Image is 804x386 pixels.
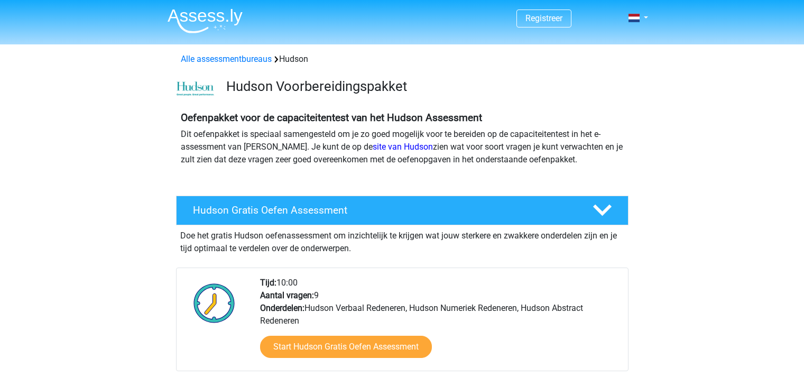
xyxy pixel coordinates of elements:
[260,303,304,313] b: Onderdelen:
[181,112,482,124] b: Oefenpakket voor de capaciteitentest van het Hudson Assessment
[168,8,243,33] img: Assessly
[260,336,432,358] a: Start Hudson Gratis Oefen Assessment
[226,78,620,95] h3: Hudson Voorbereidingspakket
[260,278,276,288] b: Tijd:
[193,204,576,216] h4: Hudson Gratis Oefen Assessment
[176,225,629,255] div: Doe het gratis Hudson oefenassessment om inzichtelijk te krijgen wat jouw sterkere en zwakkere on...
[260,290,314,300] b: Aantal vragen:
[181,54,272,64] a: Alle assessmentbureaus
[252,277,627,371] div: 10:00 9 Hudson Verbaal Redeneren, Hudson Numeriek Redeneren, Hudson Abstract Redeneren
[188,277,241,329] img: Klok
[172,196,633,225] a: Hudson Gratis Oefen Assessment
[373,142,433,152] a: site van Hudson
[177,81,214,96] img: cefd0e47479f4eb8e8c001c0d358d5812e054fa8.png
[181,128,624,166] p: Dit oefenpakket is speciaal samengesteld om je zo goed mogelijk voor te bereiden op de capaciteit...
[177,53,628,66] div: Hudson
[525,13,562,23] a: Registreer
